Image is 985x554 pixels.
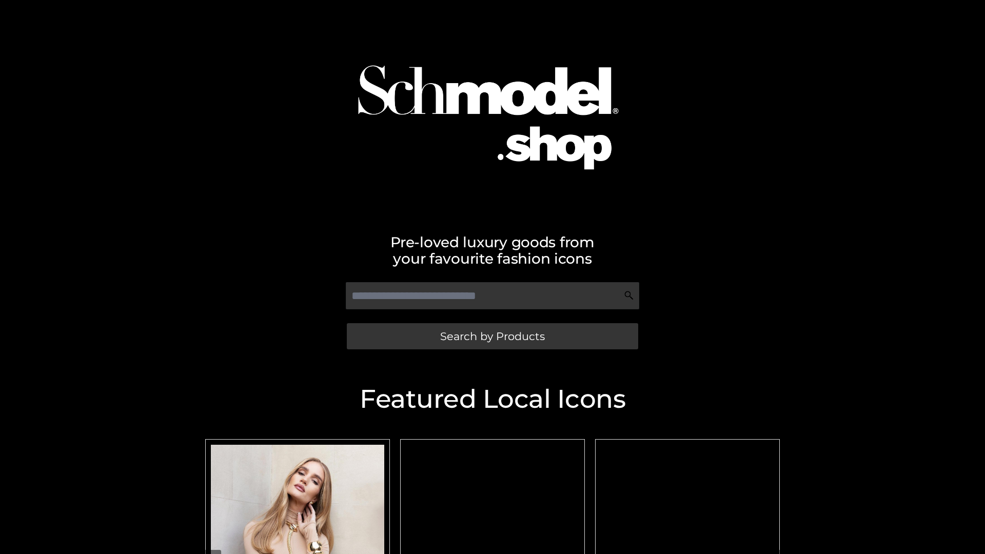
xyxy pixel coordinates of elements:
h2: Pre-loved luxury goods from your favourite fashion icons [200,234,785,267]
h2: Featured Local Icons​ [200,386,785,412]
a: Search by Products [347,323,638,349]
span: Search by Products [440,331,545,342]
img: Search Icon [624,290,634,301]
